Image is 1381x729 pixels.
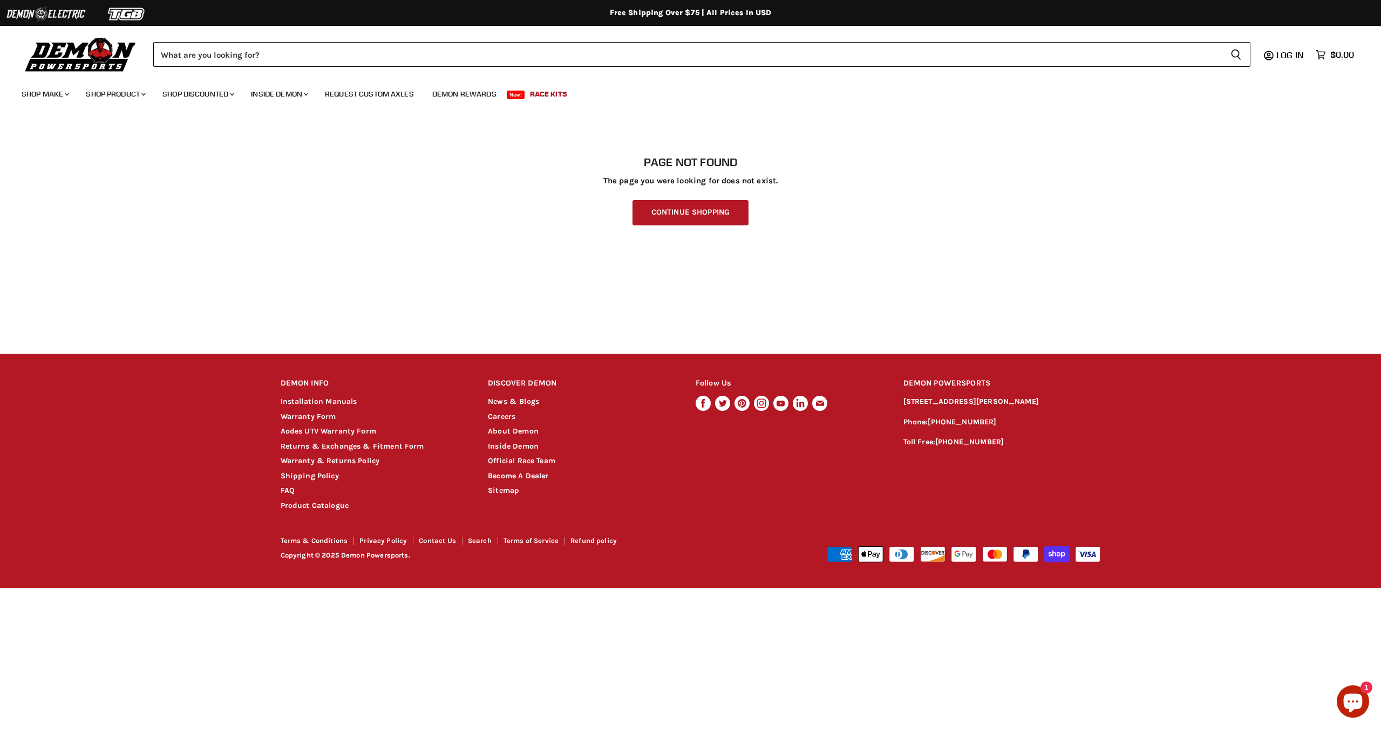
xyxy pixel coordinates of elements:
[359,537,407,545] a: Privacy Policy
[632,200,749,225] a: Continue Shopping
[317,83,422,105] a: Request Custom Axles
[488,442,539,451] a: Inside Demon
[281,537,348,545] a: Terms & Conditions
[488,486,519,495] a: Sitemap
[281,371,468,396] h2: DEMON INFO
[281,397,357,406] a: Installation Manuals
[488,397,539,406] a: News & Blogs
[86,4,167,24] img: TGB Logo 2
[1334,685,1372,720] inbox-online-store-chat: Shopify online store chat
[903,436,1101,449] p: Toll Free:
[281,156,1101,169] h1: Page not found
[281,412,336,421] a: Warranty Form
[488,471,548,480] a: Become A Dealer
[488,412,515,421] a: Careers
[281,537,692,548] nav: Footer
[424,83,505,105] a: Demon Rewards
[281,456,380,465] a: Warranty & Returns Policy
[281,501,349,510] a: Product Catalogue
[507,91,525,99] span: New!
[13,79,1351,105] ul: Main menu
[1310,47,1359,63] a: $0.00
[903,371,1101,396] h2: DEMON POWERSPORTS
[22,35,140,73] img: Demon Powersports
[570,537,617,545] a: Refund policy
[1222,42,1250,67] button: Search
[243,83,315,105] a: Inside Demon
[5,4,86,24] img: Demon Electric Logo 2
[281,552,692,560] p: Copyright © 2025 Demon Powersports.
[1271,50,1310,60] a: Log in
[504,537,559,545] a: Terms of Service
[281,176,1101,185] p: The page you were looking for does not exist.
[281,442,424,451] a: Returns & Exchanges & Fitment Form
[154,83,241,105] a: Shop Discounted
[468,537,492,545] a: Search
[281,486,295,495] a: FAQ
[696,371,883,396] h2: Follow Us
[1276,50,1304,60] span: Log in
[78,83,152,105] a: Shop Product
[13,83,76,105] a: Shop Make
[935,437,1004,446] a: [PHONE_NUMBER]
[488,371,675,396] h2: DISCOVER DEMON
[419,537,456,545] a: Contact Us
[1330,50,1354,60] span: $0.00
[488,427,539,436] a: About Demon
[281,471,339,480] a: Shipping Policy
[488,456,555,465] a: Official Race Team
[928,417,996,427] a: [PHONE_NUMBER]
[281,427,376,436] a: Aodes UTV Warranty Form
[153,42,1222,67] input: Search
[903,416,1101,429] p: Phone:
[903,396,1101,408] p: [STREET_ADDRESS][PERSON_NAME]
[522,83,575,105] a: Race Kits
[259,8,1123,18] div: Free Shipping Over $75 | All Prices In USD
[153,42,1250,67] form: Product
